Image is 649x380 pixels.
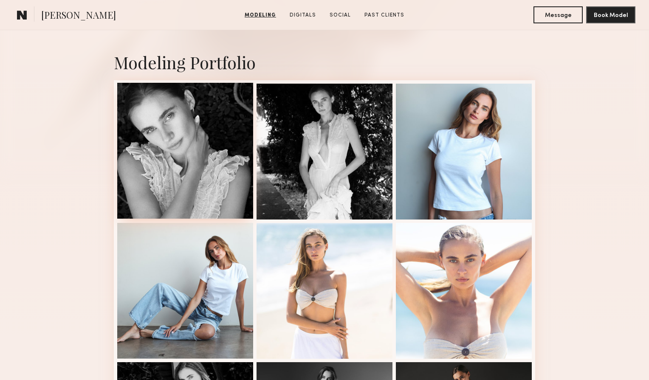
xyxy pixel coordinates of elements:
[586,6,635,23] button: Book Model
[361,11,408,19] a: Past Clients
[114,51,535,73] div: Modeling Portfolio
[533,6,583,23] button: Message
[326,11,354,19] a: Social
[41,8,116,23] span: [PERSON_NAME]
[241,11,279,19] a: Modeling
[586,11,635,18] a: Book Model
[286,11,319,19] a: Digitals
